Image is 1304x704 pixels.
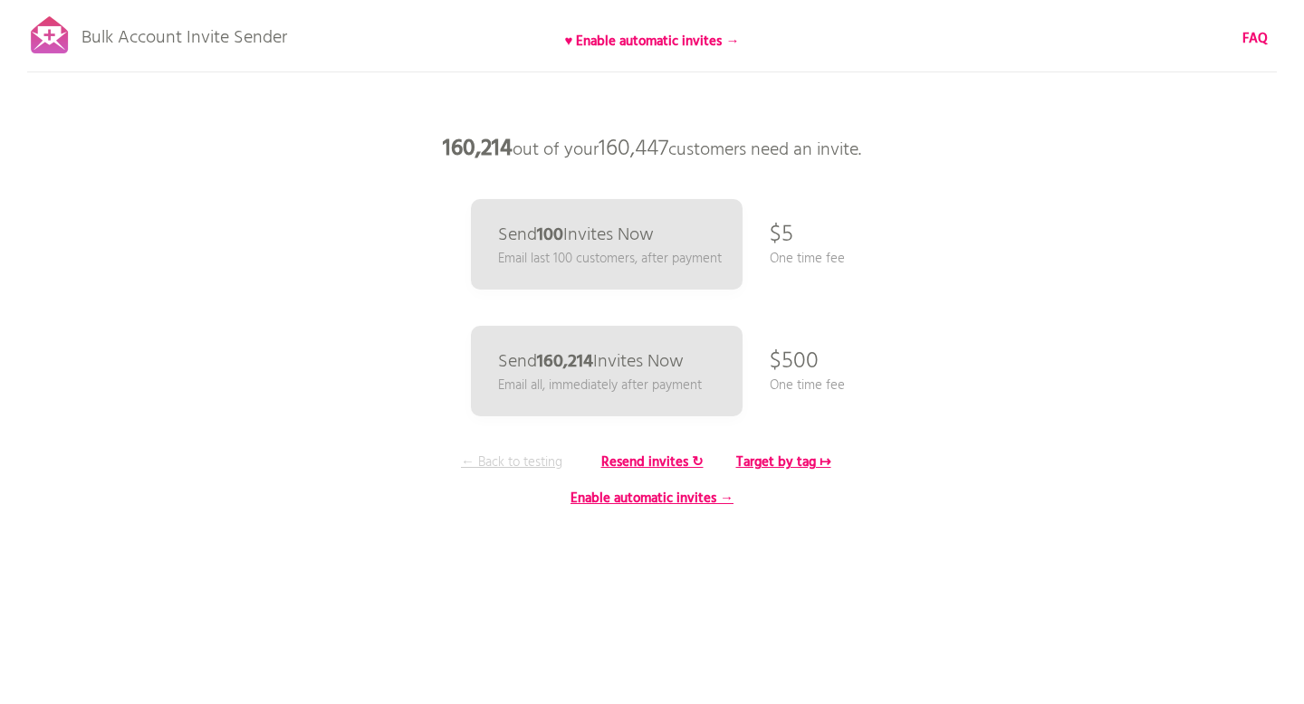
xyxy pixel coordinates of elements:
[537,221,563,250] b: 100
[498,376,702,395] p: Email all, immediately after payment
[599,131,668,167] span: 160,447
[570,488,733,509] b: Enable automatic invites →
[498,249,722,269] p: Email last 100 customers, after payment
[498,226,654,244] p: Send Invites Now
[471,326,743,416] a: Send160,214Invites Now Email all, immediately after payment
[770,249,845,269] p: One time fee
[770,335,819,389] p: $500
[498,353,684,371] p: Send Invites Now
[770,376,845,395] p: One time fee
[471,199,743,290] a: Send100Invites Now Email last 100 customers, after payment
[736,452,831,473] b: Target by tag ↦
[443,131,513,167] b: 160,214
[770,208,793,262] p: $5
[444,452,580,472] p: ← Back to testing
[380,122,924,176] p: out of your customers need an invite.
[81,11,287,56] p: Bulk Account Invite Sender
[565,31,740,52] b: ♥ Enable automatic invites →
[1242,29,1268,49] a: FAQ
[1242,28,1268,50] b: FAQ
[537,347,593,376] b: 160,214
[601,452,704,473] b: Resend invites ↻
